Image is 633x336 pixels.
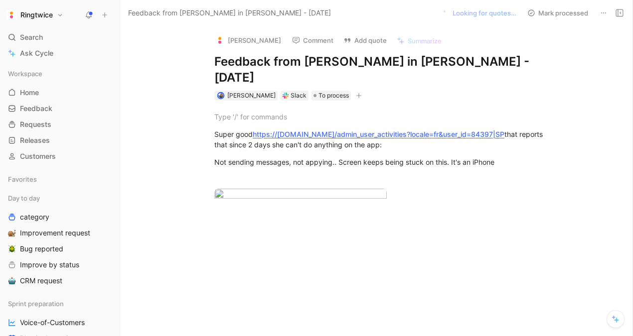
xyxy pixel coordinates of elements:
div: Favorites [4,172,116,187]
div: To process [312,91,351,101]
a: https://[DOMAIN_NAME]/admin_user_activities?locale=fr&user_id=84397|SP [253,130,504,138]
span: Requests [20,119,51,129]
img: Ringtwice [6,10,16,20]
a: Improve by status [4,257,116,272]
a: Releases [4,133,116,148]
img: image.png [214,189,387,202]
span: Search [20,31,43,43]
div: Day to day [4,191,116,206]
button: 🐌 [6,227,18,239]
img: 🤖 [8,277,16,285]
span: Ask Cycle [20,47,53,59]
div: Super good that reports that since 2 days she can't do anything on the app: [214,129,559,150]
a: Ask Cycle [4,46,116,61]
span: Customers [20,151,56,161]
button: Comment [288,33,338,47]
span: Day to day [8,193,40,203]
span: Releases [20,135,50,145]
img: 🪲 [8,245,16,253]
span: category [20,212,49,222]
span: Feedback from [PERSON_NAME] in [PERSON_NAME] - [DATE] [128,7,331,19]
span: To process [318,91,349,101]
button: Mark processed [523,6,593,20]
div: Not sending messages, not appying.. Screen keeps being stuck on this. It's an iPhone [214,157,559,167]
span: Voice-of-Customers [20,318,85,328]
div: Slack [291,91,307,101]
button: Add quote [339,33,391,47]
button: RingtwiceRingtwice [4,8,66,22]
a: 🪲Bug reported [4,241,116,256]
span: Favorites [8,174,37,184]
a: 🤖CRM request [4,273,116,288]
a: Voice-of-Customers [4,315,116,330]
span: Improve by status [20,260,79,270]
a: 🐌Improvement request [4,225,116,240]
button: 🤖 [6,275,18,287]
img: logo [215,35,225,45]
div: Workspace [4,66,116,81]
a: category [4,210,116,224]
span: Sprint preparation [8,299,64,309]
a: Feedback [4,101,116,116]
button: logo[PERSON_NAME] [210,33,286,48]
a: Home [4,85,116,100]
span: Bug reported [20,244,63,254]
div: Search [4,30,116,45]
span: [PERSON_NAME] [227,92,276,99]
div: Day to daycategory🐌Improvement request🪲Bug reportedImprove by status🤖CRM request [4,191,116,288]
img: avatar [218,93,223,98]
span: Feedback [20,104,52,113]
span: Summarize [408,36,442,45]
a: Customers [4,149,116,164]
h1: Ringtwice [20,10,53,19]
button: Looking for quotes… [438,6,521,20]
div: Sprint preparation [4,296,116,311]
h1: Feedback from [PERSON_NAME] in [PERSON_NAME] - [DATE] [214,54,559,86]
a: Requests [4,117,116,132]
span: Home [20,88,39,98]
button: Summarize [392,34,446,48]
img: 🐌 [8,229,16,237]
span: Workspace [8,69,42,79]
button: 🪲 [6,243,18,255]
span: CRM request [20,276,62,286]
span: Improvement request [20,228,90,238]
